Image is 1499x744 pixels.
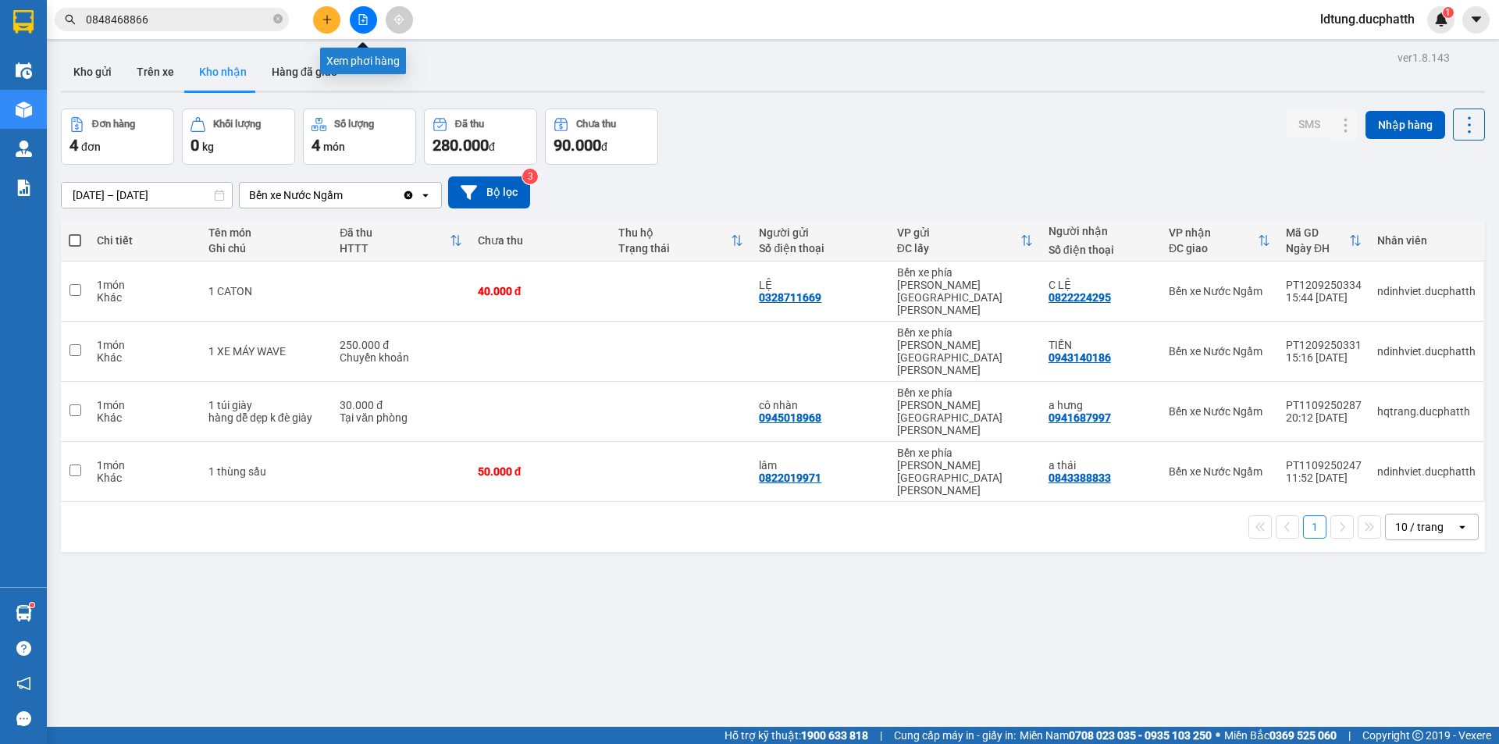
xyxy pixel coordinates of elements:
[611,220,751,262] th: Toggle SortBy
[16,676,31,691] span: notification
[340,226,449,239] div: Đã thu
[97,291,192,304] div: Khác
[1269,729,1337,742] strong: 0369 525 060
[1377,234,1476,247] div: Nhân viên
[1169,242,1258,255] div: ĐC giao
[880,727,882,744] span: |
[1049,291,1111,304] div: 0822224295
[1049,472,1111,484] div: 0843388833
[208,345,325,358] div: 1 XE MÁY WAVE
[897,386,1033,436] div: Bến xe phía [PERSON_NAME][GEOGRAPHIC_DATA][PERSON_NAME]
[1462,6,1490,34] button: caret-down
[1395,519,1444,535] div: 10 / trang
[455,119,484,130] div: Đã thu
[340,351,461,364] div: Chuyển khoản
[1049,459,1153,472] div: a thái
[1278,220,1369,262] th: Toggle SortBy
[1224,727,1337,744] span: Miền Bắc
[62,183,232,208] input: Select a date range.
[208,411,325,424] div: hàng dễ dẹp k đè giày
[1169,226,1258,239] div: VP nhận
[1049,279,1153,291] div: C LỆ
[478,465,603,478] div: 50.000 đ
[448,176,530,208] button: Bộ lọc
[332,220,469,262] th: Toggle SortBy
[208,465,325,478] div: 1 thùng sầu
[554,136,601,155] span: 90.000
[65,14,76,25] span: search
[1216,732,1220,739] span: ⚪️
[1434,12,1448,27] img: icon-new-feature
[618,226,731,239] div: Thu hộ
[97,411,192,424] div: Khác
[16,605,32,621] img: warehouse-icon
[1286,472,1362,484] div: 11:52 [DATE]
[187,53,259,91] button: Kho nhận
[1161,220,1278,262] th: Toggle SortBy
[273,12,283,27] span: close-circle
[208,399,325,411] div: 1 túi giày
[1348,727,1351,744] span: |
[433,136,489,155] span: 280.000
[1049,351,1111,364] div: 0943140186
[334,119,374,130] div: Số lượng
[897,266,1033,316] div: Bến xe phía [PERSON_NAME][GEOGRAPHIC_DATA][PERSON_NAME]
[419,189,432,201] svg: open
[1469,12,1483,27] span: caret-down
[393,14,404,25] span: aim
[897,447,1033,497] div: Bến xe phía [PERSON_NAME][GEOGRAPHIC_DATA][PERSON_NAME]
[1169,405,1270,418] div: Bến xe Nước Ngầm
[97,399,192,411] div: 1 món
[1069,729,1212,742] strong: 0708 023 035 - 0935 103 250
[478,285,603,297] div: 40.000 đ
[1445,7,1451,18] span: 1
[1169,345,1270,358] div: Bến xe Nước Ngầm
[1286,242,1349,255] div: Ngày ĐH
[323,141,345,153] span: món
[1049,244,1153,256] div: Số điện thoại
[801,729,868,742] strong: 1900 633 818
[759,242,881,255] div: Số điện thoại
[81,141,101,153] span: đơn
[340,411,461,424] div: Tại văn phòng
[97,279,192,291] div: 1 món
[897,226,1020,239] div: VP gửi
[358,14,369,25] span: file-add
[759,411,821,424] div: 0945018968
[1365,111,1445,139] button: Nhập hàng
[759,279,881,291] div: LỆ
[1286,459,1362,472] div: PT1109250247
[340,242,449,255] div: HTTT
[97,339,192,351] div: 1 món
[725,727,868,744] span: Hỗ trợ kỹ thuật:
[601,141,607,153] span: đ
[202,141,214,153] span: kg
[249,187,343,203] div: Bến xe Nước Ngầm
[759,226,881,239] div: Người gửi
[1456,521,1469,533] svg: open
[16,101,32,118] img: warehouse-icon
[340,339,461,351] div: 250.000 đ
[16,711,31,726] span: message
[1308,9,1427,29] span: ldtung.ducphatth
[344,187,346,203] input: Selected Bến xe Nước Ngầm.
[1286,110,1333,138] button: SMS
[124,53,187,91] button: Trên xe
[322,14,333,25] span: plus
[1377,465,1476,478] div: ndinhviet.ducphatth
[1049,339,1153,351] div: TIẾN
[97,459,192,472] div: 1 món
[69,136,78,155] span: 4
[489,141,495,153] span: đ
[759,291,821,304] div: 0328711669
[208,226,325,239] div: Tên món
[1377,285,1476,297] div: ndinhviet.ducphatth
[1443,7,1454,18] sup: 1
[759,459,881,472] div: lâm
[386,6,413,34] button: aim
[190,136,199,155] span: 0
[1377,345,1476,358] div: ndinhviet.ducphatth
[402,189,415,201] svg: Clear value
[1412,730,1423,741] span: copyright
[97,472,192,484] div: Khác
